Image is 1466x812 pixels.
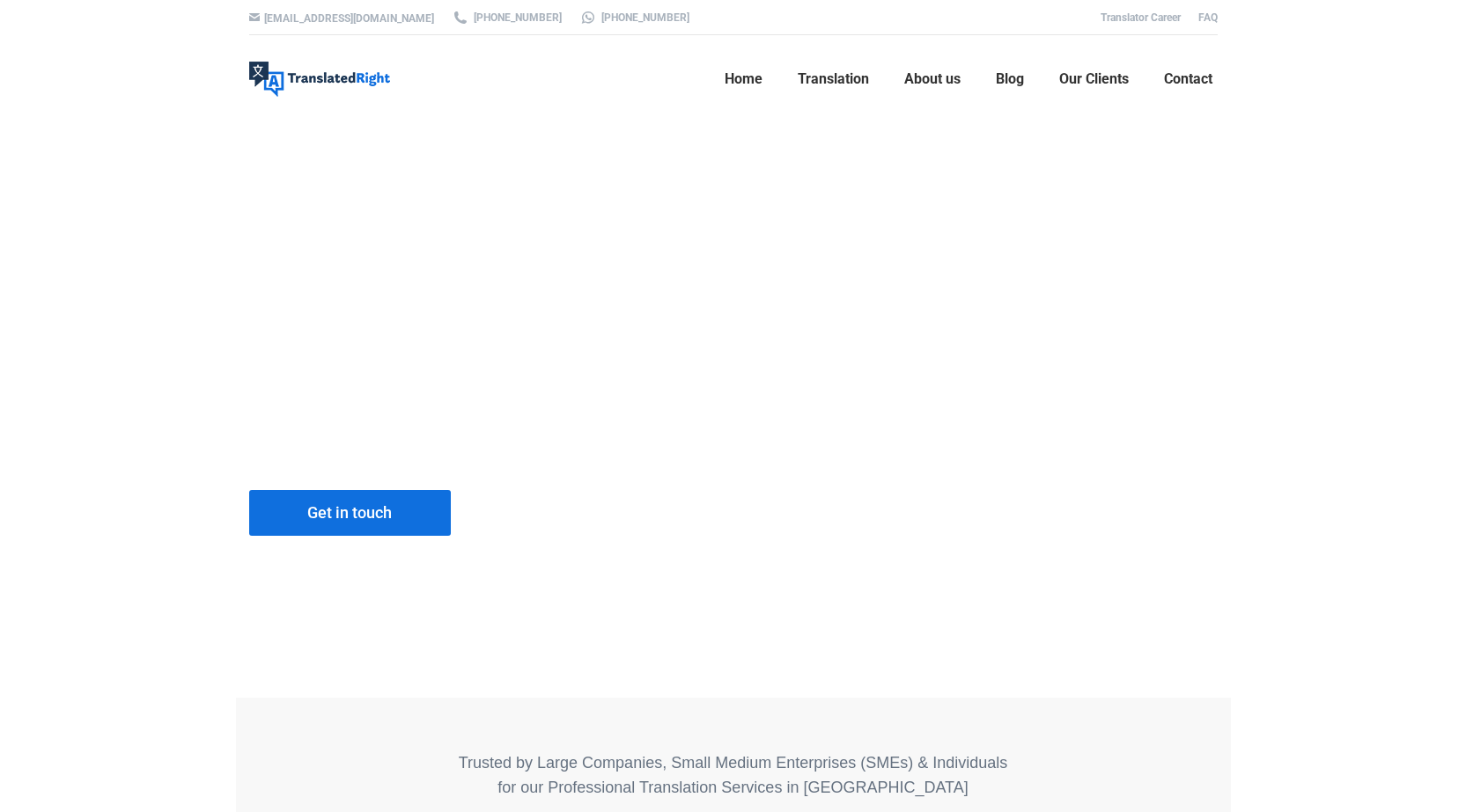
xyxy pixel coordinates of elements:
img: Translated Right [249,62,390,97]
div: QUESTIONS ON TRANSLATION SERVICES? [500,490,716,597]
img: Professional Certified Translators providing translation services in various industries in 50+ la... [249,412,292,449]
a: Contact [1159,51,1218,107]
a: [EMAIL_ADDRESS][DOMAIN_NAME] [264,12,434,25]
a: [PHONE_NUMBER] [452,10,562,26]
strong: Email [EMAIL_ADDRESS][DOMAIN_NAME] [500,552,693,594]
div: 5000+ certified translators [249,406,472,455]
div: TR Quality Guarantee [747,412,969,449]
a: Translation [792,51,874,107]
a: FAQ [1198,11,1218,24]
span: Home [725,70,762,88]
div: 50+ languages supported [497,406,720,455]
span: Get in touch [307,504,392,522]
a: Our Clients [1054,51,1134,107]
a: Home [719,51,768,107]
span: Our Clients [1059,70,1129,88]
a: About us [899,51,966,107]
span: Contact [1164,70,1212,88]
a: [PHONE_NUMBER] [579,10,689,26]
a: Get in touch [249,490,451,536]
span: Blog [996,70,1024,88]
span: About us [904,70,961,88]
a: Blog [991,51,1029,107]
span: Translation [798,70,869,88]
p: Trusted by Large Companies, Small Medium Enterprises (SMEs) & Individuals for our Professional Tr... [249,750,1218,800]
h1: Professional Translation Services That You Can Trust [249,268,886,379]
a: Translator Career [1101,11,1181,24]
